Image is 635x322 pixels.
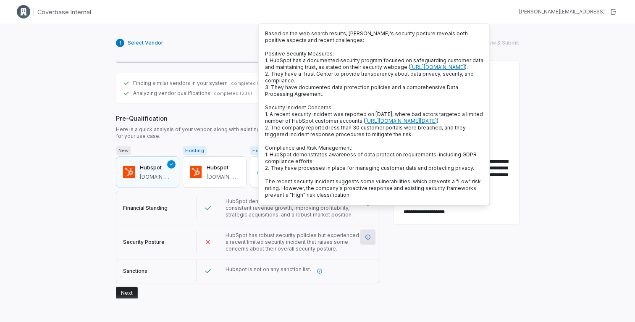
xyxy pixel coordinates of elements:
span: 2. The company reported less than 30 customer portals were breached, and they triggered incident ... [265,124,466,137]
span: Security Posture [123,239,165,245]
img: Clerk Logo [17,5,30,18]
svg: More information [365,234,371,240]
span: hubspot.com [140,174,172,180]
span: 2. They have processes in place for managing customer data and protecting privacy. [265,165,474,171]
span: Based on the web search results, [PERSON_NAME]'s security posture reveals both positive aspects a... [265,30,468,43]
h3: Hubspot [207,164,239,172]
span: New [116,146,131,155]
button: More information [360,230,375,245]
span: 1. HubSpot has a documented security program focused on safeguarding customer data and maintainin... [265,57,483,70]
span: Compliance and Risk Management: [265,145,352,151]
a: [URL][DOMAIN_NAME][DATE] [365,118,437,124]
svg: Passed [204,204,212,212]
button: Hubspot[DOMAIN_NAME] [116,156,179,187]
span: HubSpot demonstrates strong financial stability with consistent revenue growth, improving profita... [226,198,354,218]
a: [URL][DOMAIN_NAME] [410,64,465,70]
span: 1. A recent security incident was reported on [DATE], where bad actors targeted a limited number ... [265,111,483,124]
span: Analyzing vendor qualifications [133,90,210,97]
span: HubSpot has robust security policies but experienced a recent limited security incident that rais... [226,232,359,252]
button: Next [116,287,138,299]
span: Sanctions [123,268,147,274]
textarea: Use Cases [402,206,511,218]
span: 3. They have documented data protection policies and a comprehensive Data Processing Agreement. [265,84,458,97]
span: Positive Security Measures: [265,50,334,57]
span: Existing [183,146,206,155]
span: completed (5s) [231,80,266,87]
span: Finding similar vendors in your system [133,80,228,87]
span: 1. HubSpot demonstrates awareness of data protection requirements, including GDPR compliance effo... [265,151,477,164]
span: Review & Submit [478,40,519,46]
div: 1 [116,39,124,47]
span: The recent security incident suggests some vulnerabilities, which prevents a "Low" risk rating. H... [265,178,481,198]
svg: More information [317,268,323,274]
span: completed (23s) [214,90,252,97]
h1: Coverbase Internal [37,8,91,16]
button: More information [312,264,327,279]
span: Existing [250,146,273,155]
span: hubspot.com [207,174,239,180]
span: Pre-Qualification [116,114,380,123]
span: Here is a quick analysis of your vendor, along with existing vendors in good standing that may be... [116,126,380,140]
span: Hubspot is not on any sanction list. [226,266,311,272]
span: Security Incident Concerns: [265,104,333,111]
button: Salesforce[DOMAIN_NAME] [250,156,313,187]
span: Financial Standing [123,205,168,211]
div: [PERSON_NAME][EMAIL_ADDRESS] [519,8,605,15]
span: 2. They have a Trust Center to provide transparency about data privacy, security, and compliance. [265,71,474,84]
span: Select Vendor [128,40,163,46]
svg: Failed [204,238,212,246]
button: Hubspot[DOMAIN_NAME] [183,156,246,187]
h3: Hubspot [140,164,172,172]
svg: Passed [204,267,212,275]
